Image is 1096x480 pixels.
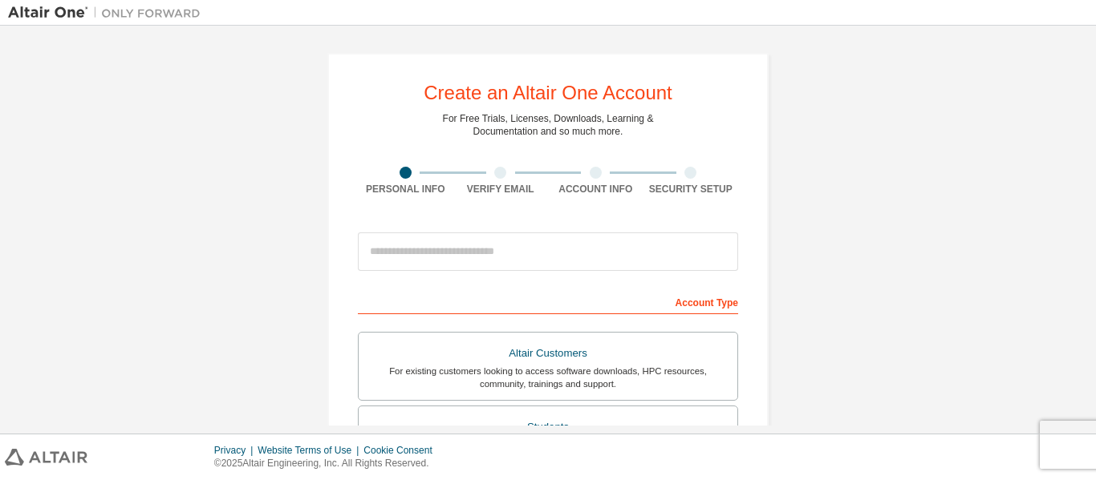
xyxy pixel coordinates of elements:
[453,183,549,196] div: Verify Email
[8,5,209,21] img: Altair One
[443,112,654,138] div: For Free Trials, Licenses, Downloads, Learning & Documentation and so much more.
[368,416,728,438] div: Students
[363,444,441,457] div: Cookie Consent
[424,83,672,103] div: Create an Altair One Account
[358,183,453,196] div: Personal Info
[5,449,87,466] img: altair_logo.svg
[548,183,643,196] div: Account Info
[368,342,728,365] div: Altair Customers
[358,288,738,314] div: Account Type
[643,183,739,196] div: Security Setup
[258,444,363,457] div: Website Terms of Use
[368,365,728,390] div: For existing customers looking to access software downloads, HPC resources, community, trainings ...
[214,444,258,457] div: Privacy
[214,457,442,470] p: © 2025 Altair Engineering, Inc. All Rights Reserved.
